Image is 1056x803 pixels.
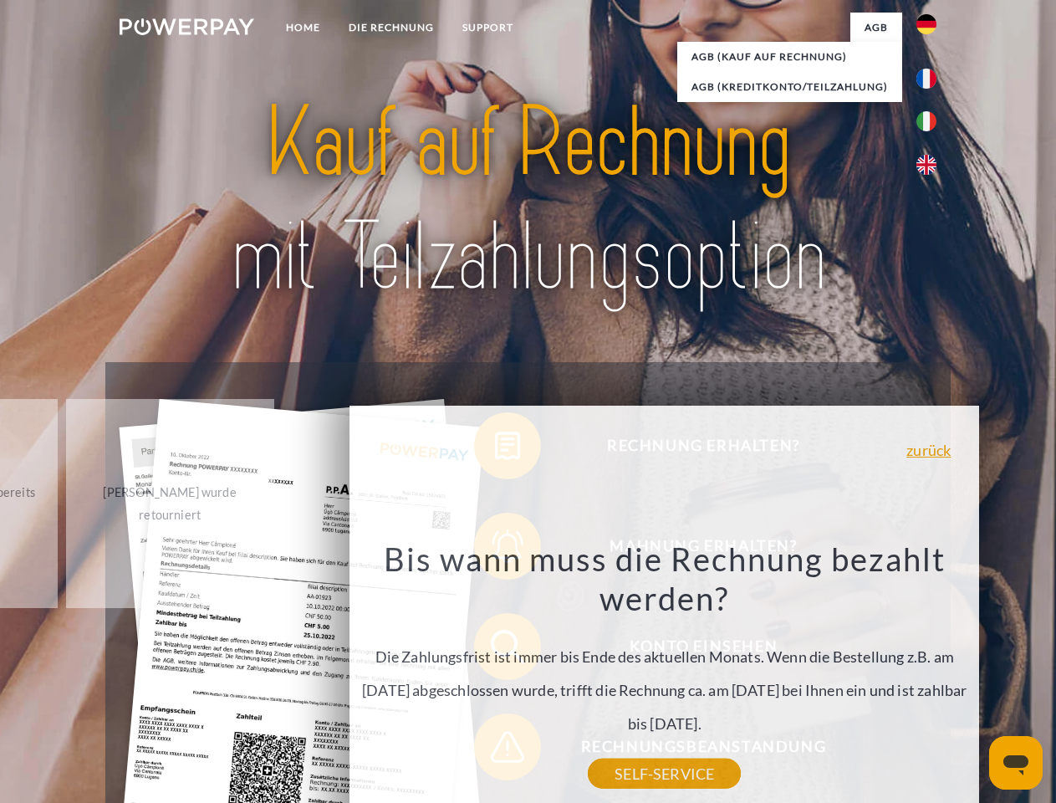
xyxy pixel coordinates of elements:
[334,13,448,43] a: DIE RECHNUNG
[677,42,902,72] a: AGB (Kauf auf Rechnung)
[76,481,264,526] div: [PERSON_NAME] wurde retourniert
[360,539,970,774] div: Die Zahlungsfrist ist immer bis Ende des aktuellen Monats. Wenn die Bestellung z.B. am [DATE] abg...
[850,13,902,43] a: agb
[160,80,896,320] img: title-powerpay_de.svg
[906,442,951,458] a: zurück
[989,736,1043,790] iframe: Schaltfläche zum Öffnen des Messaging-Fensters
[916,14,936,34] img: de
[916,155,936,175] img: en
[916,69,936,89] img: fr
[677,72,902,102] a: AGB (Kreditkonto/Teilzahlung)
[360,539,970,619] h3: Bis wann muss die Rechnung bezahlt werden?
[120,18,254,35] img: logo-powerpay-white.svg
[272,13,334,43] a: Home
[588,759,741,789] a: SELF-SERVICE
[448,13,528,43] a: SUPPORT
[916,111,936,131] img: it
